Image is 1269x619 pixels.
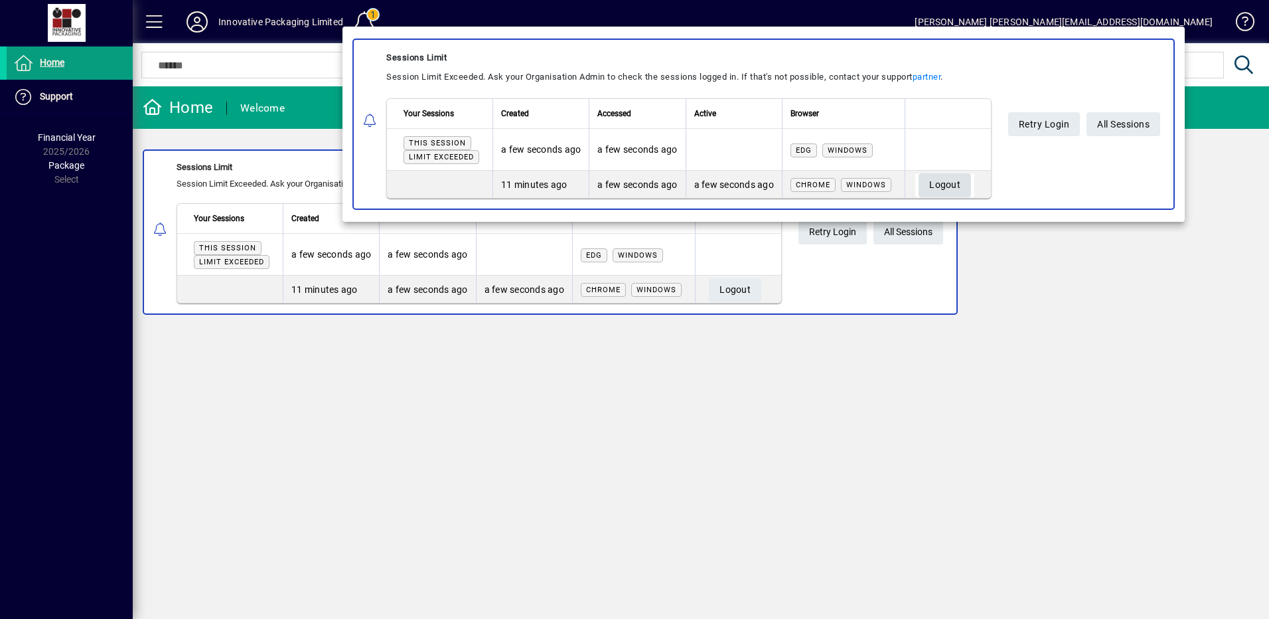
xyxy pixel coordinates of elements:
[686,171,782,198] td: a few seconds ago
[492,129,589,171] td: a few seconds ago
[409,153,474,161] span: Limit exceeded
[589,129,685,171] td: a few seconds ago
[796,181,830,189] span: Chrome
[342,39,1185,210] app-alert-notification-menu-item: Sessions Limit
[409,139,466,147] span: This session
[846,181,886,189] span: Windows
[919,173,971,197] button: Logout
[1019,114,1070,135] span: Retry Login
[501,106,529,121] span: Created
[1086,112,1160,136] a: All Sessions
[1008,112,1081,136] button: Retry Login
[929,175,960,197] span: Logout
[796,146,812,155] span: Edg
[913,72,941,82] a: partner
[1097,114,1150,135] span: All Sessions
[492,171,589,198] td: 11 minutes ago
[386,69,992,85] div: Session Limit Exceeded. Ask your Organisation Admin to check the sessions logged in. If that's no...
[404,106,454,121] span: Your Sessions
[589,171,685,198] td: a few seconds ago
[386,50,992,66] div: Sessions Limit
[597,106,631,121] span: Accessed
[694,106,716,121] span: Active
[828,146,867,155] span: Windows
[790,106,819,121] span: Browser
